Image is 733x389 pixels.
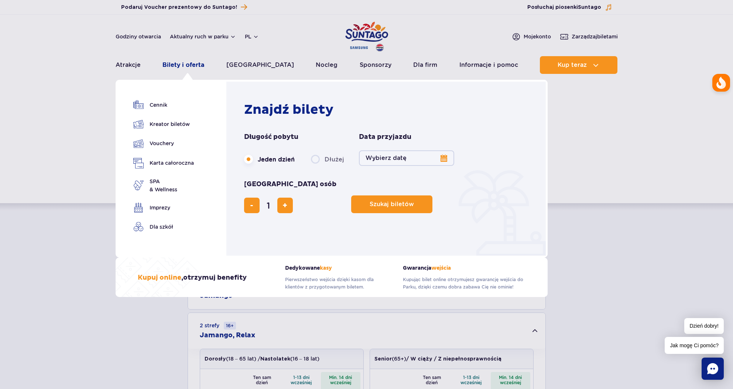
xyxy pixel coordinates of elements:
[359,150,454,166] button: Wybierz datę
[524,33,551,40] span: Moje konto
[244,198,260,213] button: usuń bilet
[431,265,451,271] span: wejścia
[133,202,194,213] a: Imprezy
[512,32,551,41] a: Mojekonto
[684,318,724,334] span: Dzień dobry!
[133,100,194,110] a: Cennik
[403,276,525,291] p: Kupując bilet online otrzymujesz gwarancję wejścia do Parku, dzięki czemu dobra zabawa Cię nie om...
[702,358,724,380] div: Chat
[540,56,617,74] button: Kup teraz
[245,33,259,40] button: pl
[244,102,532,118] h2: Znajdź bilety
[558,62,587,68] span: Kup teraz
[133,158,194,168] a: Karta całoroczna
[162,56,204,74] a: Bilety i oferta
[226,56,294,74] a: [GEOGRAPHIC_DATA]
[133,119,194,129] a: Kreator biletów
[560,32,618,41] a: Zarządzajbiletami
[116,56,141,74] a: Atrakcje
[370,201,414,208] span: Szukaj biletów
[150,177,177,194] span: SPA & Wellness
[133,138,194,149] a: Vouchery
[360,56,391,74] a: Sponsorzy
[260,197,277,214] input: liczba biletów
[572,33,618,40] span: Zarządzaj biletami
[244,133,532,213] form: Planowanie wizyty w Park of Poland
[133,222,194,232] a: Dla szkół
[170,34,236,40] button: Aktualny ruch w parku
[244,133,298,141] span: Długość pobytu
[277,198,293,213] button: dodaj bilet
[285,265,392,271] strong: Dedykowane
[316,56,338,74] a: Nocleg
[244,151,295,167] label: Jeden dzień
[138,273,247,282] h3: , otrzymuj benefity
[320,265,332,271] span: kasy
[351,195,432,213] button: Szukaj biletów
[413,56,437,74] a: Dla firm
[133,177,194,194] a: SPA& Wellness
[244,180,336,189] span: [GEOGRAPHIC_DATA] osób
[459,56,518,74] a: Informacje i pomoc
[311,151,344,167] label: Dłużej
[116,33,161,40] a: Godziny otwarcia
[403,265,525,271] strong: Gwarancja
[359,133,411,141] span: Data przyjazdu
[665,337,724,354] span: Jak mogę Ci pomóc?
[138,273,181,282] span: Kupuj online
[285,276,392,291] p: Pierwszeństwo wejścia dzięki kasom dla klientów z przygotowanym biletem.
